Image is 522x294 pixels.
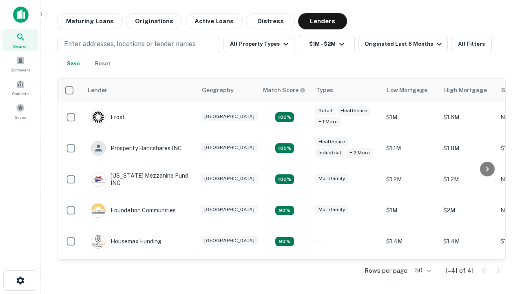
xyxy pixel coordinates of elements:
[2,53,38,75] a: Borrowers
[201,112,258,121] div: [GEOGRAPHIC_DATA]
[2,100,38,122] a: Saved
[2,76,38,98] a: Contacts
[439,195,496,226] td: $2M
[439,164,496,195] td: $1.2M
[91,141,182,156] div: Prosperity Bancshares INC
[201,143,258,152] div: [GEOGRAPHIC_DATA]
[444,85,487,95] div: High Mortgage
[298,13,347,29] button: Lenders
[91,110,105,124] img: picture
[90,56,116,72] button: Reset
[246,13,295,29] button: Distress
[88,85,107,95] div: Lender
[258,79,311,102] th: Capitalize uses an advanced AI algorithm to match your search with the best lender. The match sco...
[201,205,258,214] div: [GEOGRAPHIC_DATA]
[12,90,29,97] span: Contacts
[91,234,161,249] div: Housemax Funding
[481,203,522,242] iframe: Chat Widget
[382,102,439,133] td: $1M
[382,79,439,102] th: Low Mortgage
[315,174,348,183] div: Multifamily
[451,36,492,52] button: All Filters
[298,36,355,52] button: $1M - $2M
[315,205,348,214] div: Multifamily
[91,203,176,218] div: Foundation Communities
[316,85,333,95] div: Types
[201,236,258,245] div: [GEOGRAPHIC_DATA]
[223,36,294,52] button: All Property Types
[13,7,29,23] img: capitalize-icon.png
[2,29,38,51] a: Search
[412,265,432,276] div: 50
[197,79,258,102] th: Geography
[275,112,294,122] div: Matching Properties: 5, hasApolloMatch: undefined
[315,148,345,158] div: Industrial
[263,86,304,95] h6: Match Score
[445,266,474,276] p: 1–41 of 41
[13,43,28,49] span: Search
[91,203,105,217] img: picture
[365,266,409,276] p: Rows per page:
[387,85,427,95] div: Low Mortgage
[201,174,258,183] div: [GEOGRAPHIC_DATA]
[315,117,341,127] div: + 1 more
[91,110,125,125] div: Frost
[91,172,105,186] img: picture
[263,86,305,95] div: Capitalize uses an advanced AI algorithm to match your search with the best lender. The match sco...
[11,67,30,73] span: Borrowers
[439,133,496,164] td: $1.8M
[57,36,220,52] button: Enter addresses, locations or lender names
[60,56,86,72] button: Save your search to get updates of matches that match your search criteria.
[83,79,197,102] th: Lender
[126,13,182,29] button: Originations
[186,13,243,29] button: Active Loans
[382,164,439,195] td: $1.2M
[15,114,27,120] span: Saved
[275,174,294,184] div: Matching Properties: 5, hasApolloMatch: undefined
[275,237,294,247] div: Matching Properties: 4, hasApolloMatch: undefined
[346,148,373,158] div: + 2 more
[91,172,189,187] div: [US_STATE] Mezzanine Fund INC
[382,226,439,257] td: $1.4M
[64,39,196,49] p: Enter addresses, locations or lender names
[315,137,348,147] div: Healthcare
[337,106,370,116] div: Healthcare
[275,143,294,153] div: Matching Properties: 8, hasApolloMatch: undefined
[439,257,496,288] td: $1.6M
[382,195,439,226] td: $1M
[439,226,496,257] td: $1.4M
[365,39,444,49] div: Originated Last 6 Months
[275,206,294,216] div: Matching Properties: 4, hasApolloMatch: undefined
[439,102,496,133] td: $1.6M
[358,36,448,52] button: Originated Last 6 Months
[439,79,496,102] th: High Mortgage
[57,13,123,29] button: Maturing Loans
[91,234,105,248] img: picture
[382,257,439,288] td: $1.4M
[382,133,439,164] td: $1.1M
[202,85,234,95] div: Geography
[311,79,382,102] th: Types
[315,106,336,116] div: Retail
